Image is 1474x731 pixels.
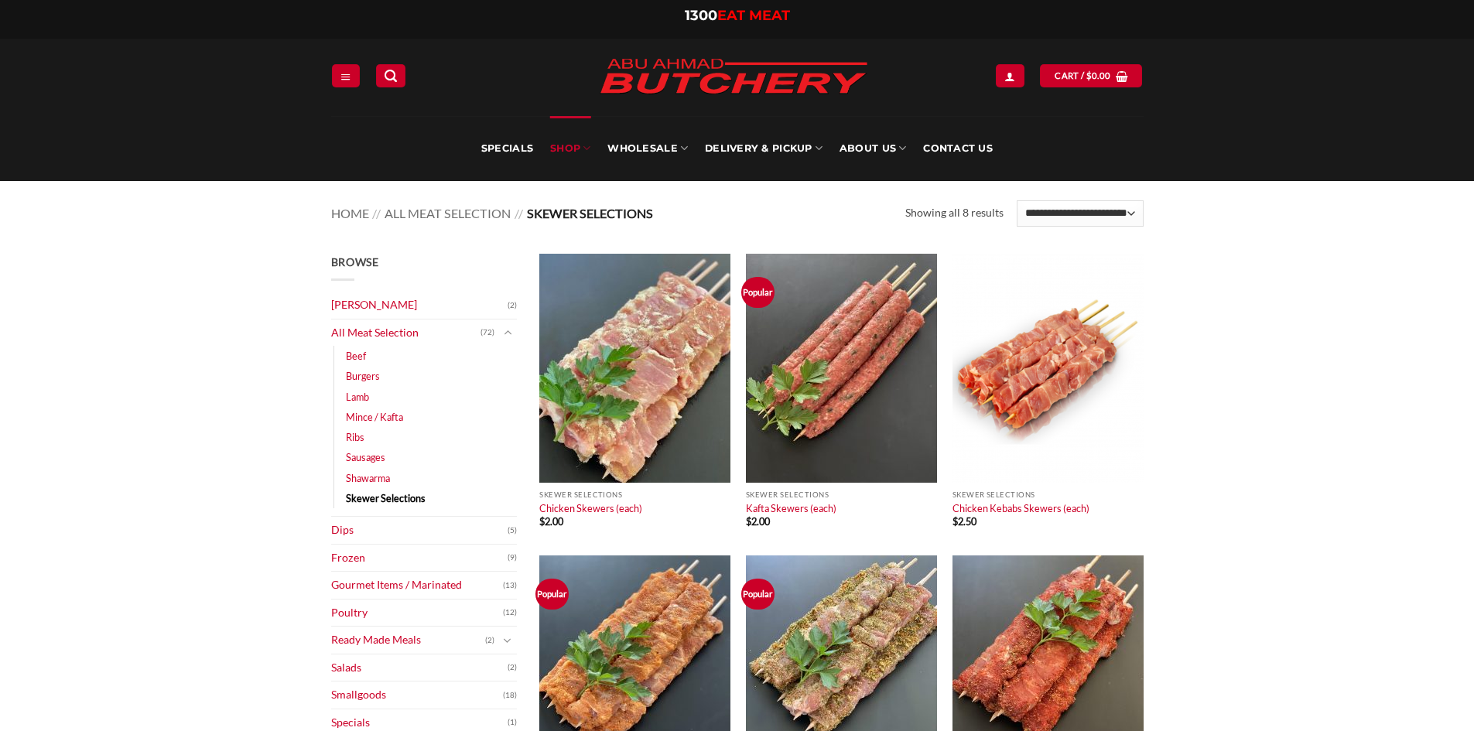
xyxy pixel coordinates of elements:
[485,629,494,652] span: (2)
[481,321,494,344] span: (72)
[746,254,937,483] img: Kafta Skewers
[717,7,790,24] span: EAT MEAT
[498,632,517,649] button: Toggle
[1040,64,1142,87] a: View cart
[331,627,485,654] a: Ready Made Meals
[996,64,1024,87] a: Login
[952,502,1089,514] a: Chicken Kebabs Skewers (each)
[346,468,390,488] a: Shawarma
[331,255,379,268] span: Browse
[746,515,751,528] span: $
[503,601,517,624] span: (12)
[539,502,642,514] a: Chicken Skewers (each)
[685,7,790,24] a: 1300EAT MEAT
[952,490,1144,499] p: Skewer Selections
[503,684,517,707] span: (18)
[331,206,369,220] a: Home
[331,681,503,709] a: Smallgoods
[331,572,503,599] a: Gourmet Items / Marinated
[952,254,1144,483] img: Chicken Kebabs Skewers
[508,656,517,679] span: (2)
[346,427,364,447] a: Ribs
[923,116,993,181] a: Contact Us
[550,116,590,181] a: SHOP
[1086,69,1092,83] span: $
[346,488,426,508] a: Skewer Selections
[539,515,545,528] span: $
[952,515,958,528] span: $
[331,517,508,544] a: Dips
[376,64,405,87] a: Search
[515,206,523,220] span: //
[746,502,836,514] a: Kafta Skewers (each)
[331,599,503,627] a: Poultry
[607,116,688,181] a: Wholesale
[539,515,563,528] bdi: 2.00
[331,545,508,572] a: Frozen
[840,116,906,181] a: About Us
[539,490,730,499] p: Skewer Selections
[508,546,517,569] span: (9)
[508,294,517,317] span: (2)
[331,654,508,681] a: Salads
[1017,200,1143,227] select: Shop order
[746,515,770,528] bdi: 2.00
[331,292,508,319] a: [PERSON_NAME]
[385,206,511,220] a: All Meat Selection
[346,407,403,427] a: Mince / Kafta
[481,116,533,181] a: Specials
[498,324,517,341] button: Toggle
[1086,70,1111,80] bdi: 0.00
[346,366,380,386] a: Burgers
[346,346,366,366] a: Beef
[952,515,976,528] bdi: 2.50
[372,206,381,220] span: //
[539,254,730,483] img: Chicken Skewers
[746,490,937,499] p: Skewer Selections
[508,519,517,542] span: (5)
[503,574,517,597] span: (13)
[346,387,369,407] a: Lamb
[705,116,822,181] a: Delivery & Pickup
[331,319,481,347] a: All Meat Selection
[332,64,360,87] a: Menu
[1055,69,1110,83] span: Cart /
[527,206,653,220] span: Skewer Selections
[905,204,1004,222] p: Showing all 8 results
[346,447,385,467] a: Sausages
[685,7,717,24] span: 1300
[587,48,881,107] img: Abu Ahmad Butchery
